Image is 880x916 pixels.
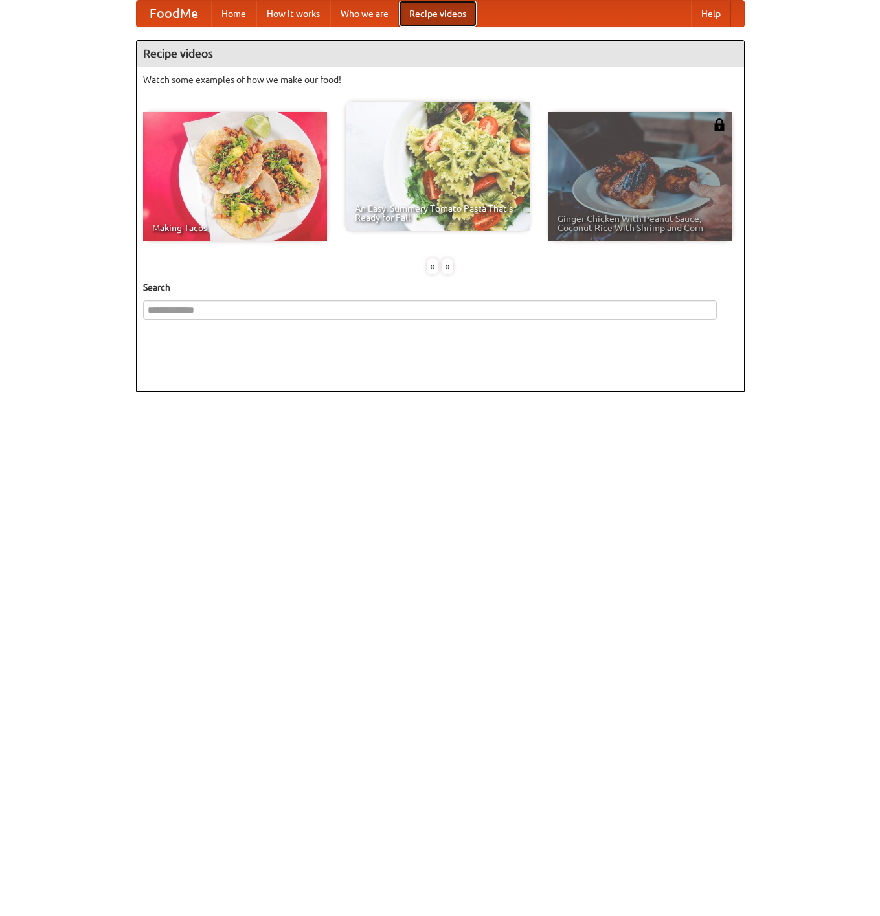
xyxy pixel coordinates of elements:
a: Who we are [330,1,399,27]
div: « [427,258,438,274]
a: An Easy, Summery Tomato Pasta That's Ready for Fall [346,102,530,231]
a: FoodMe [137,1,211,27]
a: Help [691,1,731,27]
div: » [442,258,453,274]
a: Home [211,1,256,27]
span: Making Tacos [152,223,318,232]
h4: Recipe videos [137,41,744,67]
span: An Easy, Summery Tomato Pasta That's Ready for Fall [355,204,521,222]
img: 483408.png [713,118,726,131]
a: Making Tacos [143,112,327,241]
h5: Search [143,281,738,294]
a: Recipe videos [399,1,477,27]
a: How it works [256,1,330,27]
p: Watch some examples of how we make our food! [143,73,738,86]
